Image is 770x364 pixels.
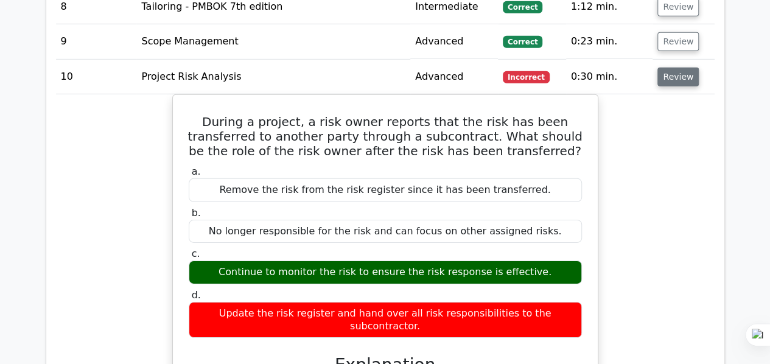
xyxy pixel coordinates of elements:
[410,24,498,59] td: Advanced
[192,207,201,219] span: b.
[503,1,542,13] span: Correct
[56,24,137,59] td: 9
[657,32,699,51] button: Review
[189,302,582,338] div: Update the risk register and hand over all risk responsibilities to the subcontractor.
[410,60,498,94] td: Advanced
[189,220,582,243] div: No longer responsible for the risk and can focus on other assigned risks.
[189,261,582,284] div: Continue to monitor the risk to ensure the risk response is effective.
[192,248,200,259] span: c.
[566,60,653,94] td: 0:30 min.
[187,114,583,158] h5: During a project, a risk owner reports that the risk has been transferred to another party throug...
[503,36,542,48] span: Correct
[136,60,410,94] td: Project Risk Analysis
[192,289,201,301] span: d.
[657,68,699,86] button: Review
[136,24,410,59] td: Scope Management
[189,178,582,202] div: Remove the risk from the risk register since it has been transferred.
[566,24,653,59] td: 0:23 min.
[192,166,201,177] span: a.
[56,60,137,94] td: 10
[503,71,550,83] span: Incorrect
